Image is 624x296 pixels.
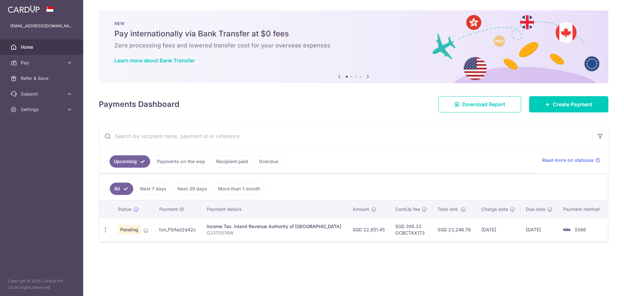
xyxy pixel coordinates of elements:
[99,126,592,147] input: Search by recipient name, payment id or reference
[529,96,608,112] a: Create Payment
[353,206,369,212] span: Amount
[110,183,133,195] a: All
[21,91,64,97] span: Support
[21,59,64,66] span: Pay
[153,155,209,168] a: Payments on the way
[201,201,347,218] th: Payment details
[114,29,593,39] h5: Pay internationally via Bank Transfer at $0 fees
[574,227,586,232] span: 3386
[462,100,505,108] span: Download Report
[526,206,545,212] span: Due date
[99,10,608,83] img: Bank transfer banner
[255,155,282,168] a: Overdue
[521,218,558,241] td: [DATE]
[558,201,608,218] th: Payment method
[553,100,592,108] span: Create Payment
[207,223,342,230] div: Income Tax. Inland Revenue Authority of [GEOGRAPHIC_DATA]
[481,206,508,212] span: Charge date
[154,201,201,218] th: Payment ID
[110,155,150,168] a: Upcoming
[114,57,195,64] a: Learn more about Bank Transfer
[114,21,593,26] p: NEW
[476,218,521,241] td: [DATE]
[347,218,390,241] td: SGD 22,851.45
[542,157,594,163] span: Read more on statuses
[173,183,211,195] a: Next 30 days
[21,44,64,50] span: Home
[212,155,252,168] a: Recipient paid
[99,98,179,110] h4: Payments Dashboard
[438,96,521,112] a: Download Report
[207,230,342,236] p: G3370574W
[118,225,141,234] span: Pending
[432,218,476,241] td: SGD 23,246.78
[214,183,265,195] a: More than 1 month
[390,218,432,241] td: SGD 395.33 OCBCTAX173
[154,218,201,241] td: txn_f1bfad2d42c
[8,5,40,13] img: CardUp
[560,226,573,234] img: Bank Card
[114,42,593,49] h6: Zero processing fees and lowered transfer cost for your overseas expenses
[10,23,73,29] p: [EMAIL_ADDRESS][DOMAIN_NAME]
[118,206,132,212] span: Status
[21,106,64,113] span: Settings
[437,206,459,212] span: Total amt.
[542,157,600,163] a: Read more on statuses
[136,183,171,195] a: Next 7 days
[395,206,420,212] span: CardUp fee
[21,75,64,82] span: Refer & Save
